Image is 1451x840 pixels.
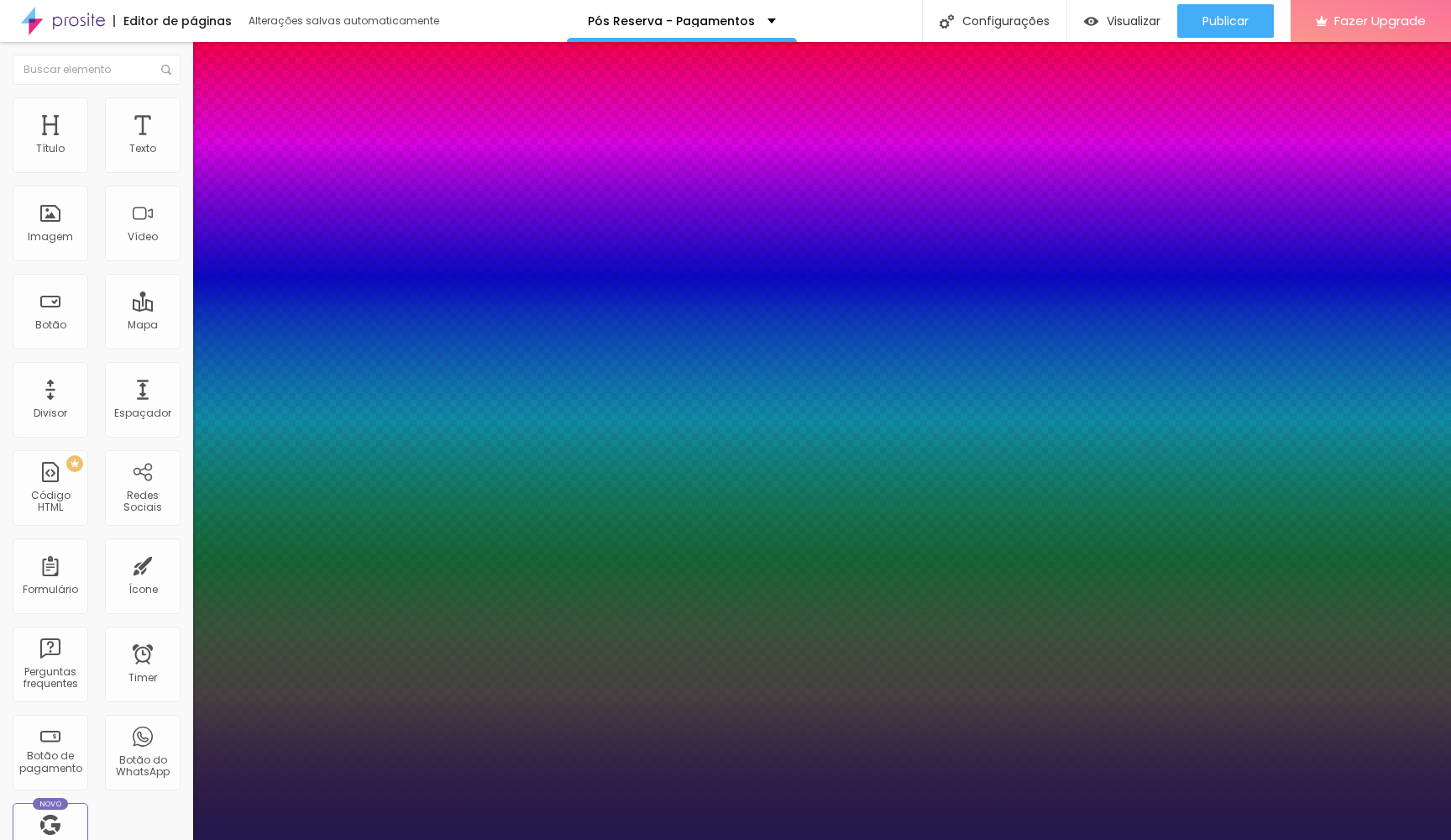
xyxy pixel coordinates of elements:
img: view-1.svg [1084,14,1098,29]
div: Novo [33,798,69,810]
div: Divisor [34,407,67,419]
div: Imagem [28,231,73,243]
div: Vídeo [128,231,158,243]
button: Visualizar [1067,4,1177,38]
span: Fazer Upgrade [1334,13,1426,28]
div: Timer [128,672,157,684]
button: Publicar [1177,4,1274,38]
div: Redes Sociais [109,490,175,514]
div: Código HTML [17,490,83,514]
div: Texto [129,143,156,155]
div: Botão de pagamento [17,750,83,774]
div: Título [36,143,65,155]
div: Editor de páginas [113,15,232,27]
div: Espaçador [114,407,171,419]
img: Icone [161,65,171,75]
span: Publicar [1202,14,1249,28]
div: Perguntas frequentes [17,666,83,690]
img: Icone [940,14,954,29]
div: Ícone [128,584,158,596]
p: Pós Reserva - Pagamentos [588,15,755,27]
div: Mapa [128,319,158,331]
div: Botão [35,319,66,331]
div: Botão do WhatsApp [109,754,175,779]
div: Formulário [23,584,78,596]
span: Visualizar [1107,14,1160,28]
div: Alterações salvas automaticamente [249,16,442,26]
input: Buscar elemento [13,55,181,85]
